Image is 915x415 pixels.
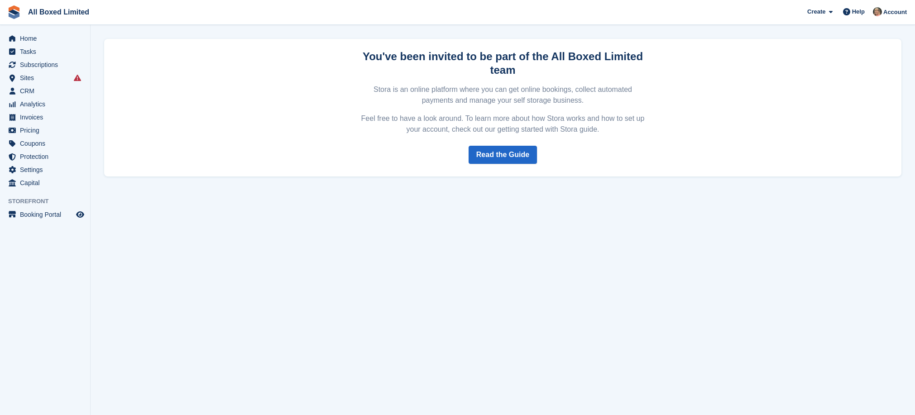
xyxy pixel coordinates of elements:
span: Home [20,32,74,45]
i: Smart entry sync failures have occurred [74,74,81,81]
span: Storefront [8,197,90,206]
span: Tasks [20,45,74,58]
span: CRM [20,85,74,97]
a: menu [5,163,86,176]
span: Coupons [20,137,74,150]
span: Booking Portal [20,208,74,221]
a: menu [5,85,86,97]
a: menu [5,98,86,110]
span: Analytics [20,98,74,110]
a: menu [5,176,86,189]
span: Protection [20,150,74,163]
a: menu [5,72,86,84]
a: menu [5,150,86,163]
a: menu [5,208,86,221]
a: menu [5,124,86,137]
a: menu [5,137,86,150]
span: Invoices [20,111,74,124]
strong: You've been invited to be part of the All Boxed Limited team [363,50,643,76]
p: Feel free to have a look around. To learn more about how Stora works and how to set up your accou... [360,113,646,135]
span: Capital [20,176,74,189]
span: Pricing [20,124,74,137]
a: All Boxed Limited [24,5,93,19]
span: Sites [20,72,74,84]
a: menu [5,32,86,45]
span: Help [852,7,865,16]
p: Stora is an online platform where you can get online bookings, collect automated payments and man... [360,84,646,106]
span: Account [883,8,907,17]
a: Read the Guide [469,146,537,164]
span: Settings [20,163,74,176]
img: Sandie Mills [873,7,882,16]
a: Preview store [75,209,86,220]
a: menu [5,45,86,58]
span: Create [807,7,825,16]
span: Subscriptions [20,58,74,71]
a: menu [5,58,86,71]
img: stora-icon-8386f47178a22dfd0bd8f6a31ec36ba5ce8667c1dd55bd0f319d3a0aa187defe.svg [7,5,21,19]
a: menu [5,111,86,124]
